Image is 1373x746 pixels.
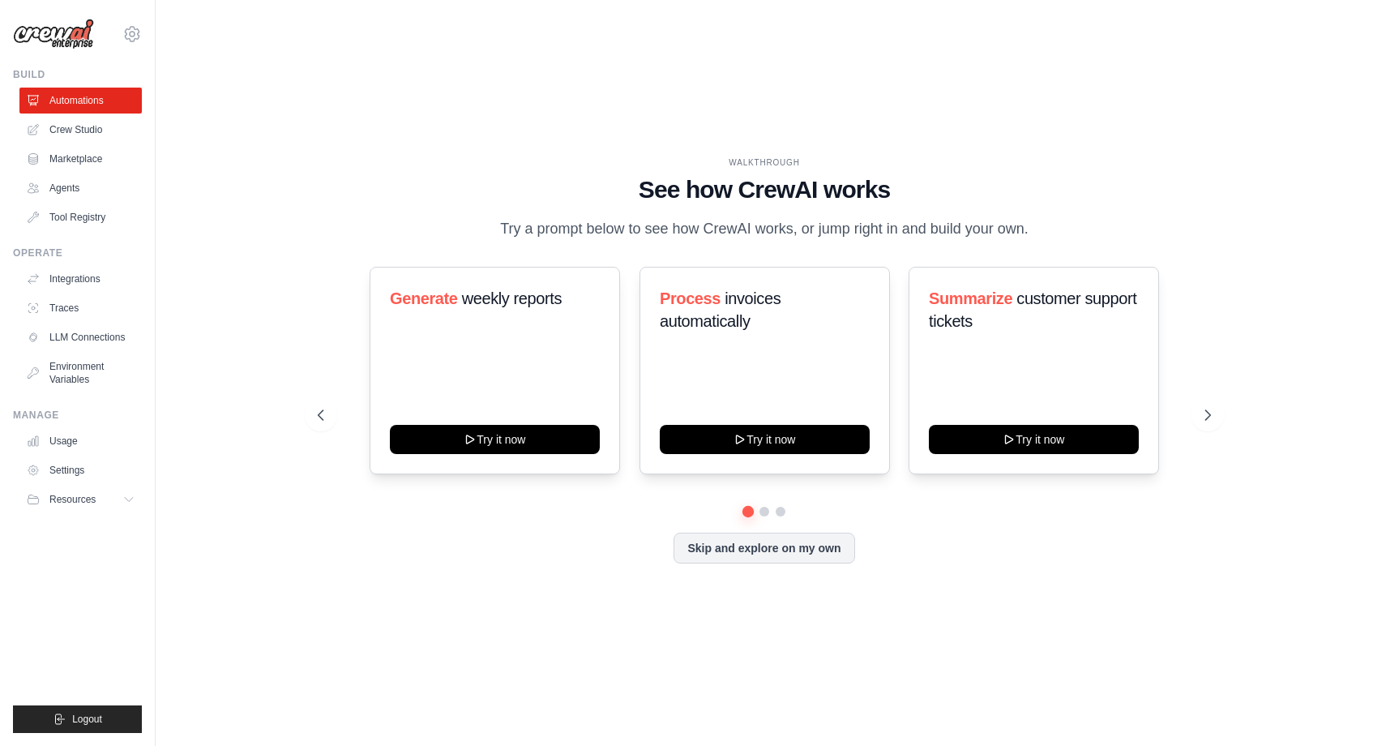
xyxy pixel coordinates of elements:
[13,705,142,733] button: Logout
[72,713,102,726] span: Logout
[19,324,142,350] a: LLM Connections
[13,19,94,49] img: Logo
[461,289,561,307] span: weekly reports
[660,425,870,454] button: Try it now
[390,289,458,307] span: Generate
[19,146,142,172] a: Marketplace
[19,295,142,321] a: Traces
[660,289,721,307] span: Process
[13,409,142,422] div: Manage
[929,289,1136,330] span: customer support tickets
[674,533,854,564] button: Skip and explore on my own
[49,493,96,506] span: Resources
[13,68,142,81] div: Build
[318,175,1211,204] h1: See how CrewAI works
[19,457,142,483] a: Settings
[19,487,142,512] button: Resources
[19,428,142,454] a: Usage
[19,354,142,392] a: Environment Variables
[390,425,600,454] button: Try it now
[318,156,1211,169] div: WALKTHROUGH
[19,266,142,292] a: Integrations
[19,175,142,201] a: Agents
[492,217,1037,241] p: Try a prompt below to see how CrewAI works, or jump right in and build your own.
[19,204,142,230] a: Tool Registry
[19,117,142,143] a: Crew Studio
[19,88,142,114] a: Automations
[929,425,1139,454] button: Try it now
[13,247,142,259] div: Operate
[929,289,1012,307] span: Summarize
[660,289,781,330] span: invoices automatically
